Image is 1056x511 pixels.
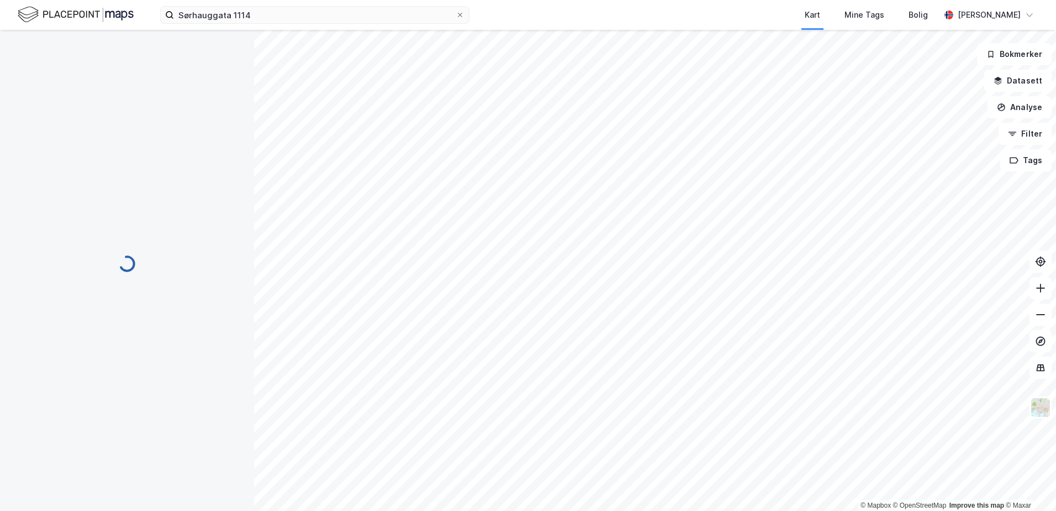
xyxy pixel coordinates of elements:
[909,8,928,22] div: Bolig
[174,7,456,23] input: Søk på adresse, matrikkel, gårdeiere, leietakere eller personer
[1030,397,1051,418] img: Z
[1000,149,1052,171] button: Tags
[18,5,134,24] img: logo.f888ab2527a4732fd821a326f86c7f29.svg
[949,502,1004,509] a: Improve this map
[977,43,1052,65] button: Bokmerker
[984,70,1052,92] button: Datasett
[805,8,820,22] div: Kart
[893,502,947,509] a: OpenStreetMap
[958,8,1021,22] div: [PERSON_NAME]
[999,123,1052,145] button: Filter
[860,502,891,509] a: Mapbox
[844,8,884,22] div: Mine Tags
[1001,458,1056,511] div: Kontrollprogram for chat
[988,96,1052,118] button: Analyse
[118,255,136,273] img: spinner.a6d8c91a73a9ac5275cf975e30b51cfb.svg
[1001,458,1056,511] iframe: Chat Widget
